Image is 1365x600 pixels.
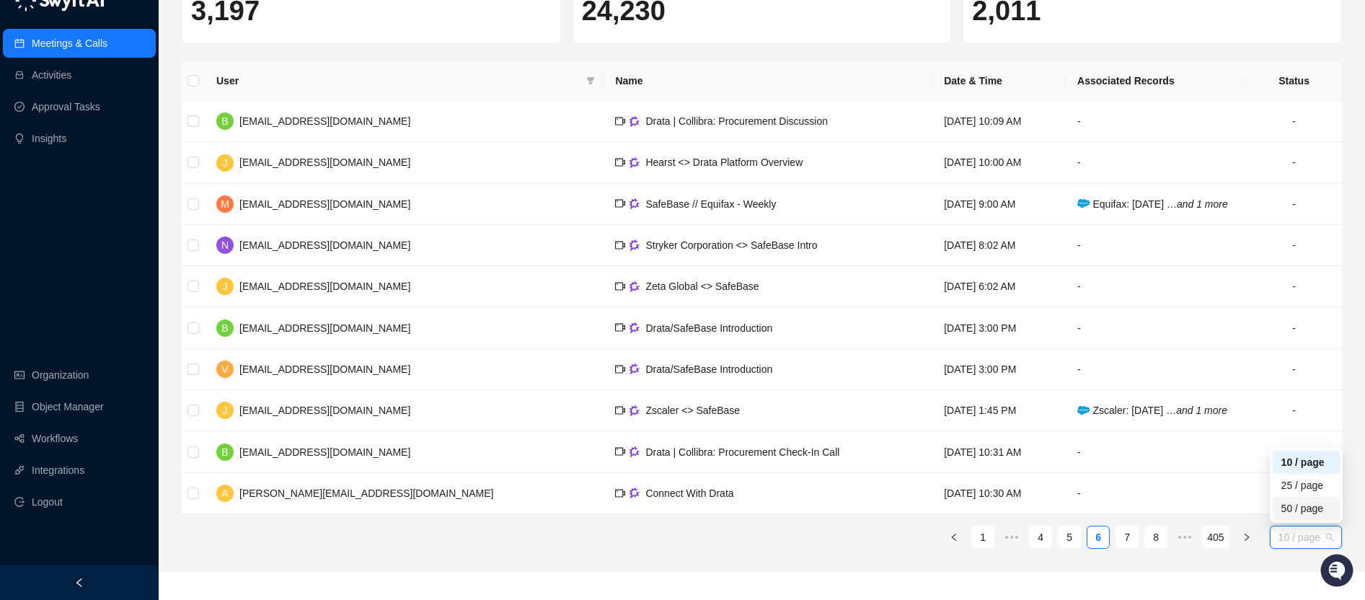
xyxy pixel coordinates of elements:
[1246,101,1342,142] td: -
[32,456,84,485] a: Integrations
[1246,225,1342,266] td: -
[32,424,78,453] a: Workflows
[49,131,237,145] div: Start new chat
[615,322,625,332] span: video-camera
[645,239,817,251] span: Stryker Corporation <> SafeBase Intro
[1273,497,1340,520] div: 50 / page
[1030,526,1051,548] a: 4
[239,239,410,251] span: [EMAIL_ADDRESS][DOMAIN_NAME]
[932,390,1066,431] td: [DATE] 1:45 PM
[932,266,1066,307] td: [DATE] 6:02 AM
[1246,61,1342,101] th: Status
[630,487,640,498] img: gong-Dwh8HbPa.png
[630,405,640,416] img: gong-Dwh8HbPa.png
[221,444,228,460] span: B
[223,155,228,171] span: J
[630,446,640,457] img: gong-Dwh8HbPa.png
[239,363,410,375] span: [EMAIL_ADDRESS][DOMAIN_NAME]
[32,392,104,421] a: Object Manager
[1000,526,1023,549] li: Previous 5 Pages
[932,349,1066,390] td: [DATE] 3:00 PM
[932,225,1066,266] td: [DATE] 8:02 AM
[1177,198,1228,210] i: and 1 more
[1246,431,1342,472] td: -
[32,29,107,58] a: Meetings & Calls
[615,240,625,250] span: video-camera
[1246,266,1342,307] td: -
[1058,526,1081,549] li: 5
[645,198,776,210] span: SafeBase // Equifax - Weekly
[79,202,111,216] span: Status
[32,124,66,153] a: Insights
[630,198,640,209] img: gong-Dwh8HbPa.png
[74,578,84,588] span: left
[1246,390,1342,431] td: -
[32,361,89,389] a: Organization
[645,405,740,416] span: Zscaler <> SafeBase
[239,198,410,210] span: [EMAIL_ADDRESS][DOMAIN_NAME]
[223,402,228,418] span: J
[1242,533,1251,542] span: right
[1281,477,1331,493] div: 25 / page
[615,157,625,167] span: video-camera
[59,196,117,222] a: 📶Status
[65,203,76,215] div: 📶
[221,485,228,501] span: A
[932,473,1066,514] td: [DATE] 10:30 AM
[1000,526,1023,549] span: •••
[49,145,188,156] div: We're offline, we'll be back soon
[630,116,640,127] img: gong-Dwh8HbPa.png
[1173,526,1196,549] li: Next 5 Pages
[604,61,932,101] th: Name
[1145,526,1167,548] a: 8
[932,142,1066,183] td: [DATE] 10:00 AM
[645,446,839,458] span: Drata | Collibra: Procurement Check-In Call
[1176,405,1227,416] i: and 1 more
[1116,526,1139,549] li: 7
[239,156,410,168] span: [EMAIL_ADDRESS][DOMAIN_NAME]
[1281,500,1331,516] div: 50 / page
[1077,405,1227,416] span: Zscaler: [DATE] …
[615,488,625,498] span: video-camera
[239,487,493,499] span: [PERSON_NAME][EMAIL_ADDRESS][DOMAIN_NAME]
[216,73,580,89] span: User
[645,363,772,375] span: Drata/SafeBase Introduction
[14,131,40,156] img: 5124521997842_fc6d7dfcefe973c2e489_88.png
[1116,526,1138,548] a: 7
[223,278,228,294] span: J
[239,446,410,458] span: [EMAIL_ADDRESS][DOMAIN_NAME]
[630,281,640,292] img: gong-Dwh8HbPa.png
[932,307,1066,348] td: [DATE] 3:00 PM
[1087,526,1110,549] li: 6
[932,61,1066,101] th: Date & Time
[14,58,262,81] p: Welcome 👋
[14,203,26,215] div: 📚
[1273,474,1340,497] div: 25 / page
[1319,552,1358,591] iframe: Open customer support
[221,113,228,129] span: B
[239,115,410,127] span: [EMAIL_ADDRESS][DOMAIN_NAME]
[586,76,595,85] span: filter
[1066,307,1246,348] td: -
[645,156,803,168] span: Hearst <> Drata Platform Overview
[1029,526,1052,549] li: 4
[1235,526,1258,549] li: Next Page
[932,101,1066,142] td: [DATE] 10:09 AM
[1066,349,1246,390] td: -
[645,322,772,334] span: Drata/SafeBase Introduction
[615,364,625,374] span: video-camera
[221,237,229,253] span: N
[1144,526,1167,549] li: 8
[942,526,966,549] button: left
[32,92,100,121] a: Approval Tasks
[645,281,759,292] span: Zeta Global <> SafeBase
[14,497,25,507] span: logout
[245,135,262,152] button: Start new chat
[630,239,640,250] img: gong-Dwh8HbPa.png
[29,202,53,216] span: Docs
[932,184,1066,225] td: [DATE] 9:00 AM
[239,322,410,334] span: [EMAIL_ADDRESS][DOMAIN_NAME]
[615,405,625,415] span: video-camera
[630,322,640,333] img: gong-Dwh8HbPa.png
[950,533,958,542] span: left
